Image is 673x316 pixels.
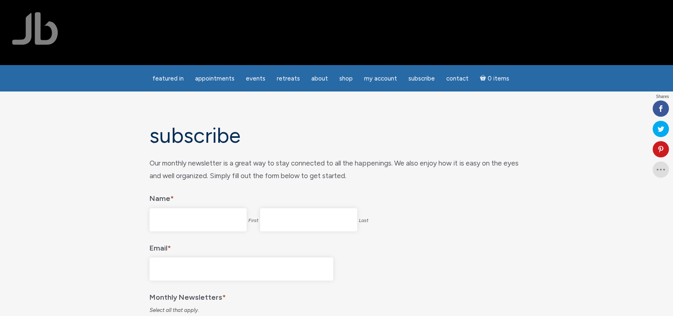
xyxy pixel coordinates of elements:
label: Last [359,214,369,227]
span: Events [246,75,265,82]
a: About [306,71,333,87]
a: Cart0 items [475,70,514,87]
a: Contact [441,71,473,87]
a: Shop [334,71,358,87]
img: Jamie Butler. The Everyday Medium [12,12,58,45]
a: My Account [359,71,402,87]
label: First [248,214,258,227]
span: Contact [446,75,469,82]
legend: Monthly Newsletters [150,287,523,304]
span: Retreats [277,75,300,82]
span: 0 items [488,76,509,82]
legend: Name [150,188,523,205]
label: Email [150,238,171,255]
a: Retreats [272,71,305,87]
span: Appointments [195,75,234,82]
span: Subscribe [408,75,435,82]
a: featured in [148,71,189,87]
span: featured in [152,75,184,82]
a: Appointments [190,71,239,87]
div: Select all that apply. [150,307,523,314]
div: Our monthly newsletter is a great way to stay connected to all the happenings. We also enjoy how ... [150,157,523,182]
a: Events [241,71,270,87]
a: Subscribe [404,71,440,87]
span: Shop [339,75,353,82]
span: Shares [656,95,669,99]
span: My Account [364,75,397,82]
h1: Subscribe [150,124,523,147]
i: Cart [480,75,488,82]
span: About [311,75,328,82]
